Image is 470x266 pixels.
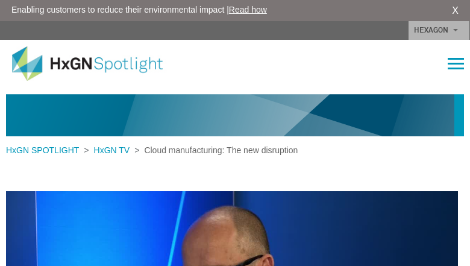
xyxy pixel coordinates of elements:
a: Read how [229,5,267,14]
a: HxGN TV [89,145,135,155]
span: Enabling customers to reduce their environmental impact | [11,4,267,16]
a: HxGN SPOTLIGHT [6,145,84,155]
span: Cloud manufacturing: The new disruption [139,145,298,155]
a: X [452,4,459,18]
img: HxGN Spotlight [12,46,181,81]
a: HEXAGON [409,21,469,40]
div: > > [6,144,298,157]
